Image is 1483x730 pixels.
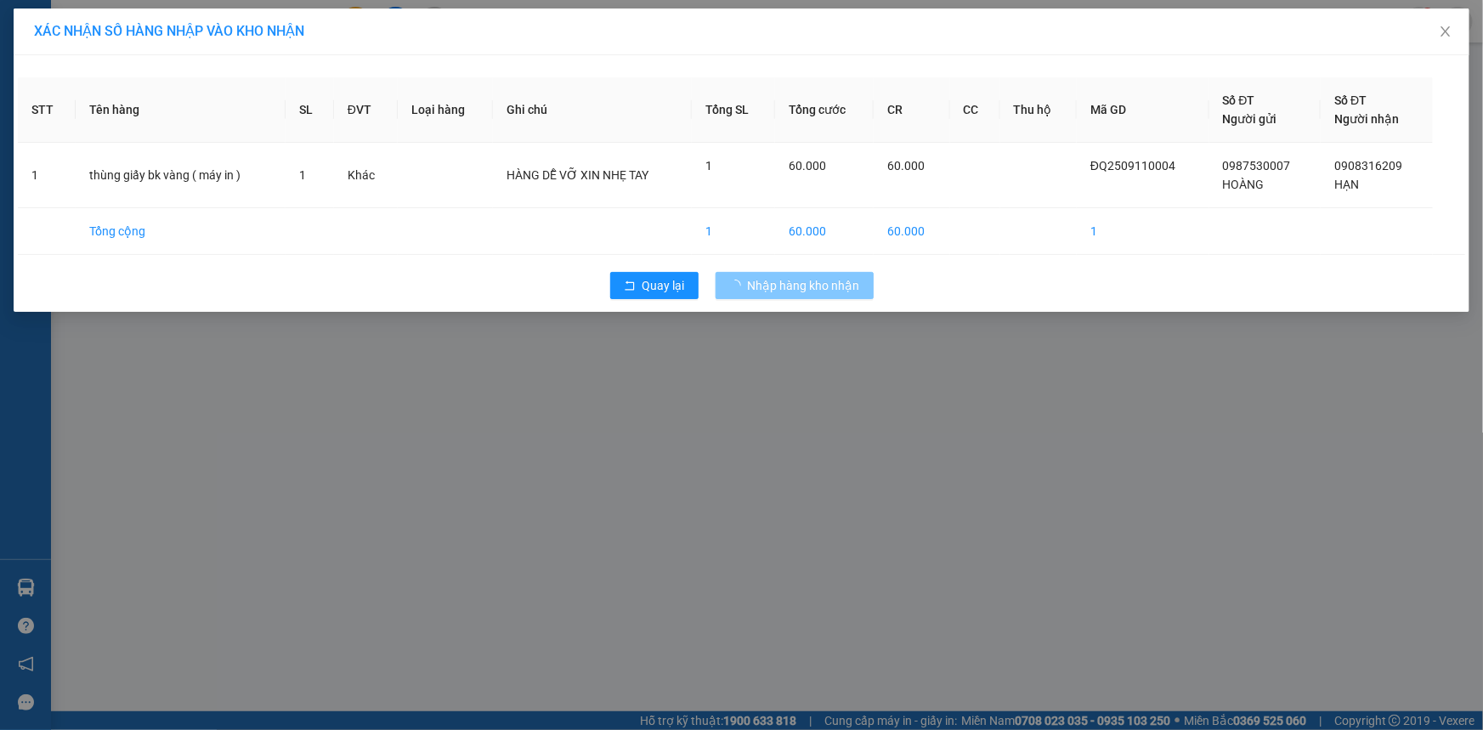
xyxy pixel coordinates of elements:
span: close [1439,25,1452,38]
span: 052076016237 [115,110,196,123]
button: Close [1422,8,1469,56]
span: THỨC CMND: [38,110,196,123]
span: PHIẾU GIAO HÀNG [48,75,182,93]
span: HÀNG DỄ VỠ XIN NHẸ TAY [507,168,648,182]
span: lợi CMND: [48,123,110,137]
th: Loại hàng [398,77,493,143]
span: HẠN [1334,178,1359,191]
span: TP2509110002 [34,8,117,21]
span: 1 [299,168,306,182]
span: XÁC NHẬN SỐ HÀNG NHẬP VÀO KHO NHẬN [34,23,304,39]
span: Trạm 128 [24,61,76,75]
th: Ghi chú [493,77,692,143]
th: ĐVT [334,77,398,143]
span: 60.000 [789,159,826,173]
span: 0987530007 [1223,159,1291,173]
th: Tổng cước [775,77,875,143]
span: [DATE] [186,8,222,21]
th: Tổng SL [692,77,775,143]
th: CC [950,77,1000,143]
strong: N.nhận: [5,123,110,137]
strong: N.gửi: [5,110,196,123]
strong: VP: SĐT: [5,61,177,75]
span: HOÀNG [1223,178,1265,191]
strong: CTY XE KHÁCH [73,21,183,40]
span: rollback [624,280,636,293]
span: ĐQ2509110004 [1090,159,1175,173]
span: loading [729,280,748,291]
td: 1 [18,143,76,208]
span: Người nhận [1334,112,1399,126]
td: 1 [1077,208,1208,255]
span: Số ĐT [1223,93,1255,107]
td: thùng giấy bk vàng ( máy in ) [76,143,286,208]
button: rollbackQuay lại [610,272,699,299]
th: CR [874,77,949,143]
strong: THIÊN PHÁT ĐẠT [5,42,128,61]
button: Nhập hàng kho nhận [716,272,874,299]
td: 60.000 [874,208,949,255]
span: 1 [705,159,712,173]
span: Người gửi [1223,112,1277,126]
span: 0908316209 [1334,159,1402,173]
td: Tổng cộng [76,208,286,255]
th: Tên hàng [76,77,286,143]
span: 13:27 [153,8,184,21]
th: STT [18,77,76,143]
span: 02513608553 [102,61,177,75]
th: SL [286,77,333,143]
span: Quay lại [642,276,685,295]
td: 60.000 [775,208,875,255]
td: 1 [692,208,775,255]
span: Nhập hàng kho nhận [748,276,860,295]
th: Mã GD [1077,77,1208,143]
span: Số ĐT [1334,93,1367,107]
td: Khác [334,143,398,208]
span: 60.000 [887,159,925,173]
th: Thu hộ [1000,77,1078,143]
